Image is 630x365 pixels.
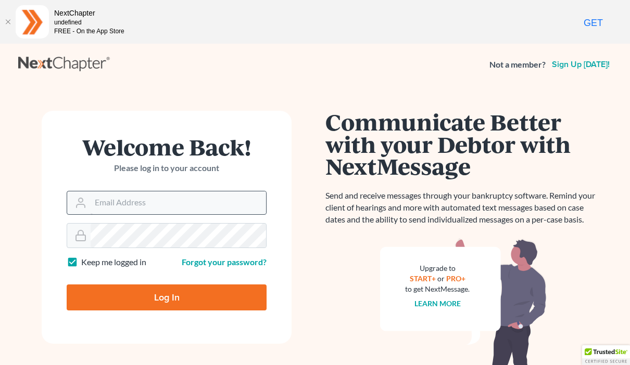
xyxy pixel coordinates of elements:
a: START+ [410,274,436,283]
div: NextChapter [54,8,124,18]
a: GET [562,17,625,30]
input: Email Address [91,191,266,214]
a: Forgot your password? [182,257,267,267]
h1: Welcome Back! [67,136,267,158]
a: Sign up [DATE]! [550,60,612,69]
p: Send and receive messages through your bankruptcy software. Remind your client of hearings and mo... [325,190,601,226]
span: GET [584,18,603,28]
div: Upgrade to [405,263,470,273]
div: to get NextMessage. [405,284,470,294]
input: Log In [67,284,267,310]
div: FREE - On the App Store [54,27,124,36]
h1: Communicate Better with your Debtor with NextMessage [325,111,601,177]
a: PRO+ [446,274,465,283]
label: Keep me logged in [81,256,146,268]
a: Learn more [414,299,461,308]
p: Please log in to your account [67,162,267,174]
div: TrustedSite Certified [582,345,630,365]
div: undefined [54,18,124,27]
span: or [437,274,445,283]
strong: Not a member? [489,59,546,71]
